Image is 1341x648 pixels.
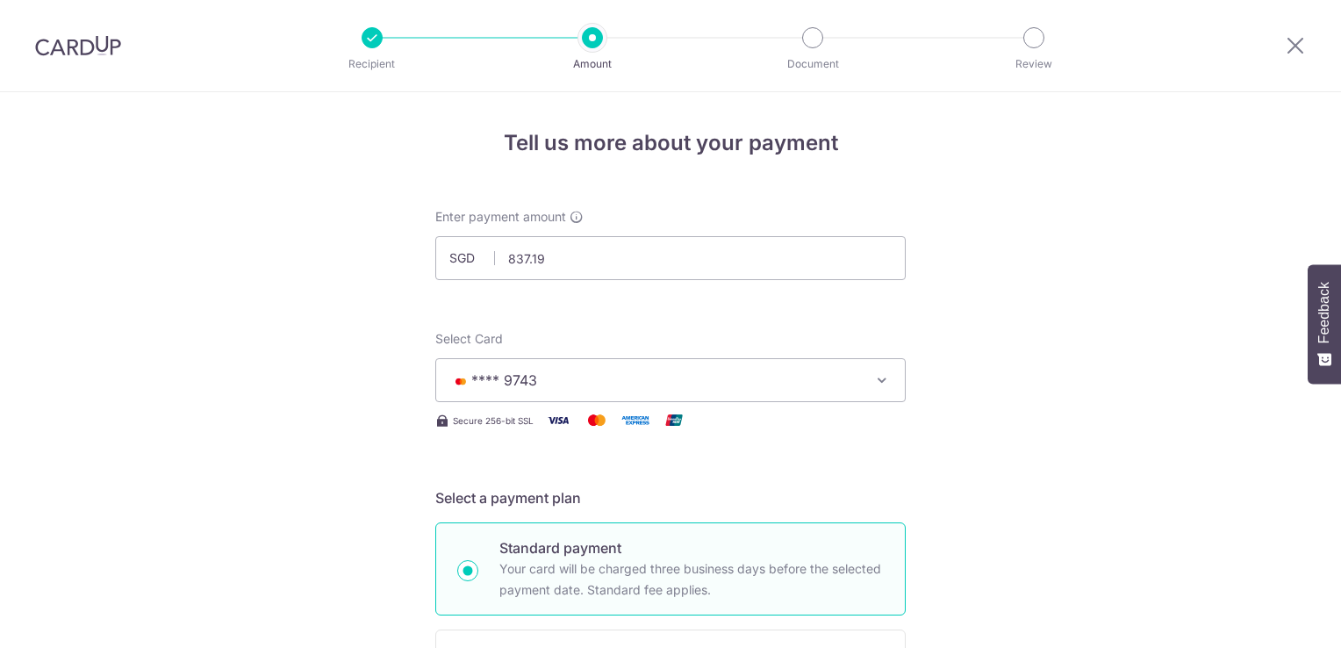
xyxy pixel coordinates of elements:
[1316,282,1332,343] span: Feedback
[499,558,884,601] p: Your card will be charged three business days before the selected payment date. Standard fee appl...
[435,331,503,346] span: translation missing: en.payables.payment_networks.credit_card.summary.labels.select_card
[969,55,1099,73] p: Review
[541,409,576,431] img: Visa
[618,409,653,431] img: American Express
[527,55,657,73] p: Amount
[435,208,566,226] span: Enter payment amount
[307,55,437,73] p: Recipient
[435,487,906,508] h5: Select a payment plan
[450,375,471,387] img: MASTERCARD
[449,249,495,267] span: SGD
[35,35,121,56] img: CardUp
[1308,264,1341,384] button: Feedback - Show survey
[435,236,906,280] input: 0.00
[656,409,692,431] img: Union Pay
[748,55,878,73] p: Document
[453,414,534,428] span: Secure 256-bit SSL
[435,127,906,159] h4: Tell us more about your payment
[579,409,614,431] img: Mastercard
[499,537,884,558] p: Standard payment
